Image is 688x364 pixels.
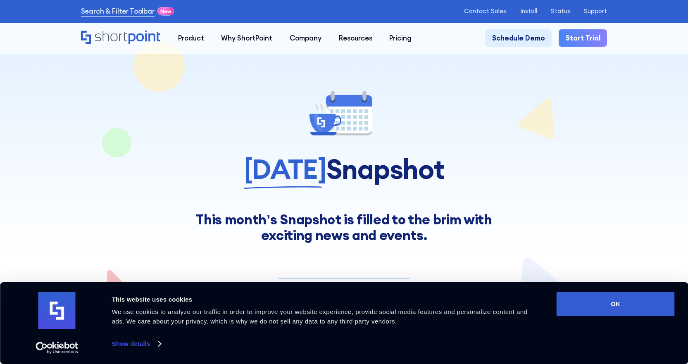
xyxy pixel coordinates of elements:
a: Status [551,8,570,15]
span: [DATE] [244,154,326,184]
a: Usercentrics Cookiebot - opens in a new window [21,342,93,354]
a: Install [520,8,537,15]
h1: Snapshot [81,154,607,184]
a: Product [169,29,213,47]
a: Start Trial [559,29,607,47]
div: This month’s Snapshot is filled to the brim with exciting news and events. [172,212,516,243]
img: logo [38,292,76,329]
a: Resources [330,29,381,47]
a: Show details [112,338,161,350]
div: Why ShortPoint [221,33,272,43]
a: Support [584,8,607,15]
a: Why ShortPoint [213,29,281,47]
a: Home [81,31,161,45]
div: Pricing [389,33,412,43]
a: Pricing [381,29,421,47]
a: Schedule Demo [485,29,552,47]
div: This website uses cookies [112,295,538,305]
div: Resources [339,33,372,43]
a: Contact Sales [464,8,506,15]
div: Company [290,33,321,43]
a: Search & Filter Toolbar [81,6,155,17]
span: We use cookies to analyze our traffic in order to improve your website experience, provide social... [112,308,528,325]
button: OK [557,292,675,316]
div: Product [178,33,204,43]
a: Company [281,29,330,47]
